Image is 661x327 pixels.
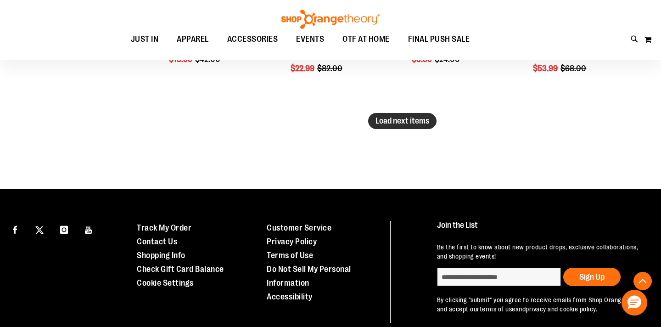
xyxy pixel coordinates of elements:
a: Contact Us [137,237,177,246]
a: privacy and cookie policy. [526,305,597,313]
span: Sign Up [579,272,605,282]
p: By clicking "submit" you agree to receive emails from Shop Orangetheory and accept our and [437,295,644,314]
span: EVENTS [296,29,324,50]
span: Load next items [375,116,429,125]
a: Visit our Instagram page [56,221,72,237]
a: Check Gift Card Balance [137,265,224,274]
p: Be the first to know about new product drops, exclusive collaborations, and shopping events! [437,242,644,261]
a: Terms of Use [267,251,313,260]
img: Shop Orangetheory [280,10,381,29]
a: Track My Order [137,223,191,232]
a: Cookie Settings [137,278,194,288]
span: $82.00 [317,64,344,73]
button: Back To Top [633,272,652,290]
a: FINAL PUSH SALE [399,29,479,50]
input: enter email [437,268,561,286]
span: ACCESSORIES [227,29,278,50]
span: $68.00 [560,64,588,73]
a: JUST IN [122,29,168,50]
span: $53.99 [533,64,559,73]
a: Accessibility [267,292,313,301]
span: $22.99 [291,64,316,73]
a: Privacy Policy [267,237,317,246]
a: Shopping Info [137,251,185,260]
span: JUST IN [131,29,159,50]
button: Hello, have a question? Let’s chat. [622,290,647,316]
a: APPAREL [168,29,218,50]
a: terms of use [480,305,515,313]
span: FINAL PUSH SALE [408,29,470,50]
button: Load next items [368,113,437,129]
a: ACCESSORIES [218,29,287,50]
a: Customer Service [267,223,331,232]
a: OTF AT HOME [333,29,399,50]
h4: Join the List [437,221,644,238]
span: OTF AT HOME [342,29,390,50]
a: Visit our Facebook page [7,221,23,237]
img: Twitter [35,226,44,234]
a: EVENTS [287,29,333,50]
a: Do Not Sell My Personal Information [267,265,351,288]
a: Visit our Youtube page [81,221,97,237]
span: APPAREL [177,29,209,50]
a: Visit our X page [32,221,48,237]
button: Sign Up [563,268,621,286]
